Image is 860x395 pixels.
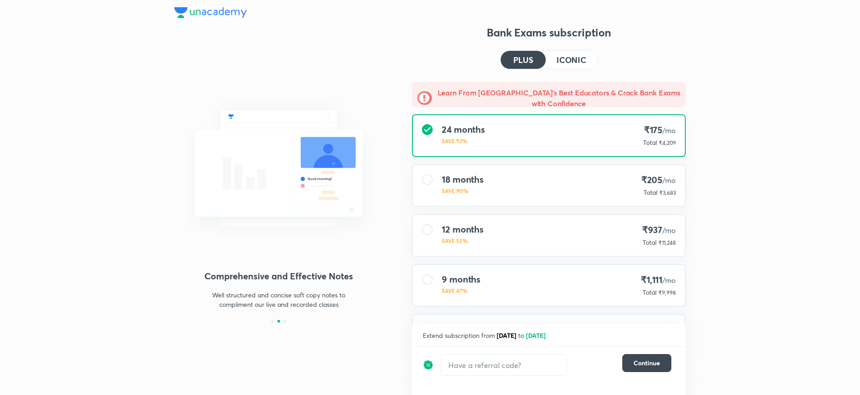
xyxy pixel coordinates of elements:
[643,238,656,247] p: Total
[662,275,676,285] span: /mo
[437,87,680,109] h5: Learn From [GEOGRAPHIC_DATA]'s Best Educators & Crack Bank Exams with Confidence
[442,224,484,235] h4: 12 months
[442,124,485,135] h4: 24 months
[622,354,671,372] button: Continue
[659,139,676,146] span: ₹4,209
[639,274,676,286] h4: ₹1,111
[639,224,676,236] h4: ₹937
[662,225,676,235] span: /mo
[662,175,676,185] span: /mo
[417,91,432,105] img: -
[634,359,660,368] span: Continue
[643,288,656,297] p: Total
[174,90,383,247] img: chat_with_educator_6cb3c64761.svg
[423,354,434,376] img: discount
[442,274,480,285] h4: 9 months
[513,56,533,64] h4: PLUS
[174,7,247,18] img: Company Logo
[658,239,676,246] span: ₹11,248
[412,25,686,40] h3: Bank Exams subscription
[640,174,676,186] h4: ₹205
[200,290,357,309] p: Well structured and concise soft copy notes to compliment our live and recorded classes
[643,188,657,197] p: Total
[662,126,676,135] span: /mo
[546,51,597,69] button: ICONIC
[441,355,566,376] input: Have a referral code?
[442,287,480,295] p: SAVE 47%
[442,237,484,245] p: SAVE 55%
[442,187,484,195] p: SAVE 90%
[442,137,485,145] p: SAVE 92%
[659,189,676,196] span: ₹3,683
[497,331,516,340] span: [DATE]
[423,331,548,340] span: Extend subscription from to
[526,331,546,340] span: [DATE]
[643,138,657,147] p: Total
[442,174,484,185] h4: 18 months
[639,124,676,136] h4: ₹175
[557,56,586,64] h4: ICONIC
[174,269,383,283] h4: Comprehensive and Effective Notes
[658,289,676,296] span: ₹9,998
[501,51,546,69] button: PLUS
